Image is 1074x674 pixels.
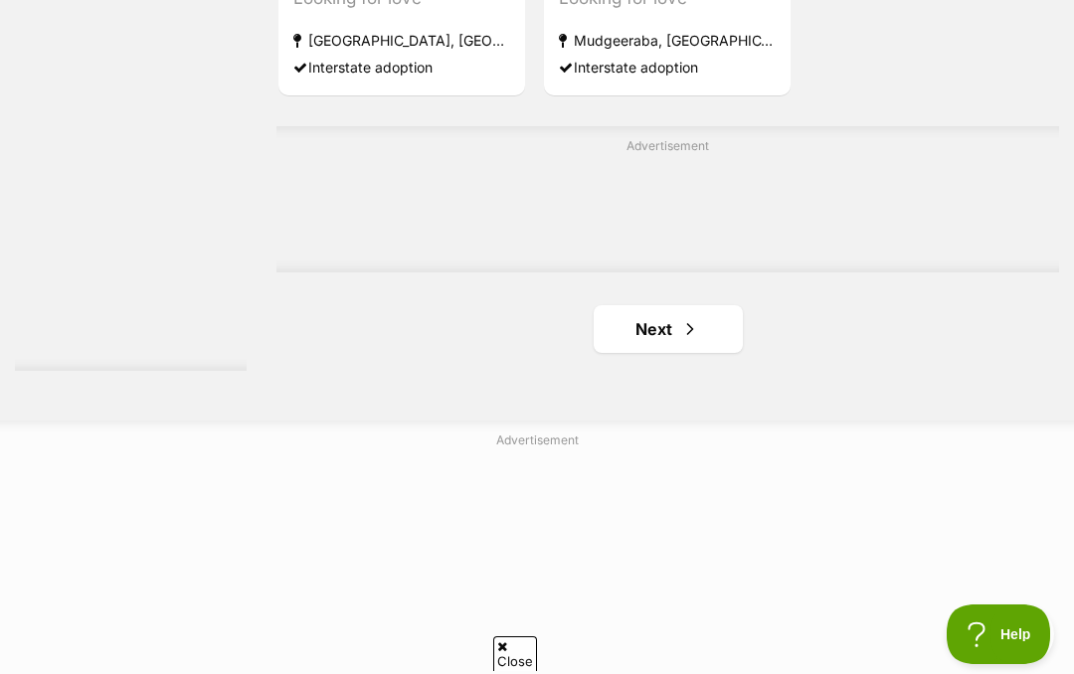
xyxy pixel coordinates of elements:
strong: Mudgeeraba, [GEOGRAPHIC_DATA] [559,26,776,53]
iframe: Advertisement [305,163,1029,253]
div: Interstate adoption [559,53,776,80]
nav: Pagination [276,305,1059,353]
div: Advertisement [276,126,1059,272]
div: Interstate adoption [293,53,510,80]
iframe: Help Scout Beacon - Open [947,604,1054,664]
a: Next page [594,305,743,353]
strong: [GEOGRAPHIC_DATA], [GEOGRAPHIC_DATA] [293,26,510,53]
span: Close [493,636,537,671]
